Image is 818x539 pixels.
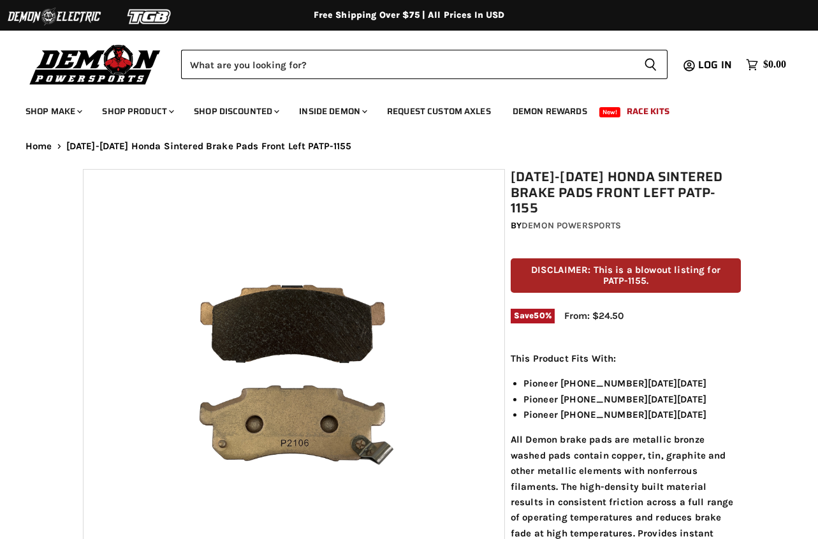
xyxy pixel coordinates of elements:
span: $0.00 [763,59,786,71]
p: DISCLAIMER: This is a blowout listing for PATP-1155. [511,258,741,293]
img: TGB Logo 2 [102,4,198,29]
a: Inside Demon [289,98,375,124]
input: Search [181,50,634,79]
a: Demon Rewards [503,98,597,124]
a: Home [26,141,52,152]
li: Pioneer [PHONE_NUMBER][DATE][DATE] [523,407,741,422]
span: 50 [534,311,544,320]
div: by [511,219,741,233]
a: Shop Make [16,98,90,124]
a: Race Kits [617,98,679,124]
a: Request Custom Axles [377,98,500,124]
li: Pioneer [PHONE_NUMBER][DATE][DATE] [523,376,741,391]
img: Demon Powersports [26,41,165,87]
a: Demon Powersports [522,220,621,231]
ul: Main menu [16,93,783,124]
h1: [DATE]-[DATE] Honda Sintered Brake Pads Front Left PATP-1155 [511,169,741,216]
li: Pioneer [PHONE_NUMBER][DATE][DATE] [523,392,741,407]
form: Product [181,50,668,79]
span: Save % [511,309,555,323]
span: Log in [698,57,732,73]
p: This Product Fits With: [511,351,741,366]
img: Demon Electric Logo 2 [6,4,102,29]
a: Log in [692,59,740,71]
a: Shop Discounted [184,98,287,124]
a: $0.00 [740,55,792,74]
a: Shop Product [92,98,182,124]
span: [DATE]-[DATE] Honda Sintered Brake Pads Front Left PATP-1155 [66,141,352,152]
span: New! [599,107,621,117]
button: Search [634,50,668,79]
span: From: $24.50 [564,310,624,321]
